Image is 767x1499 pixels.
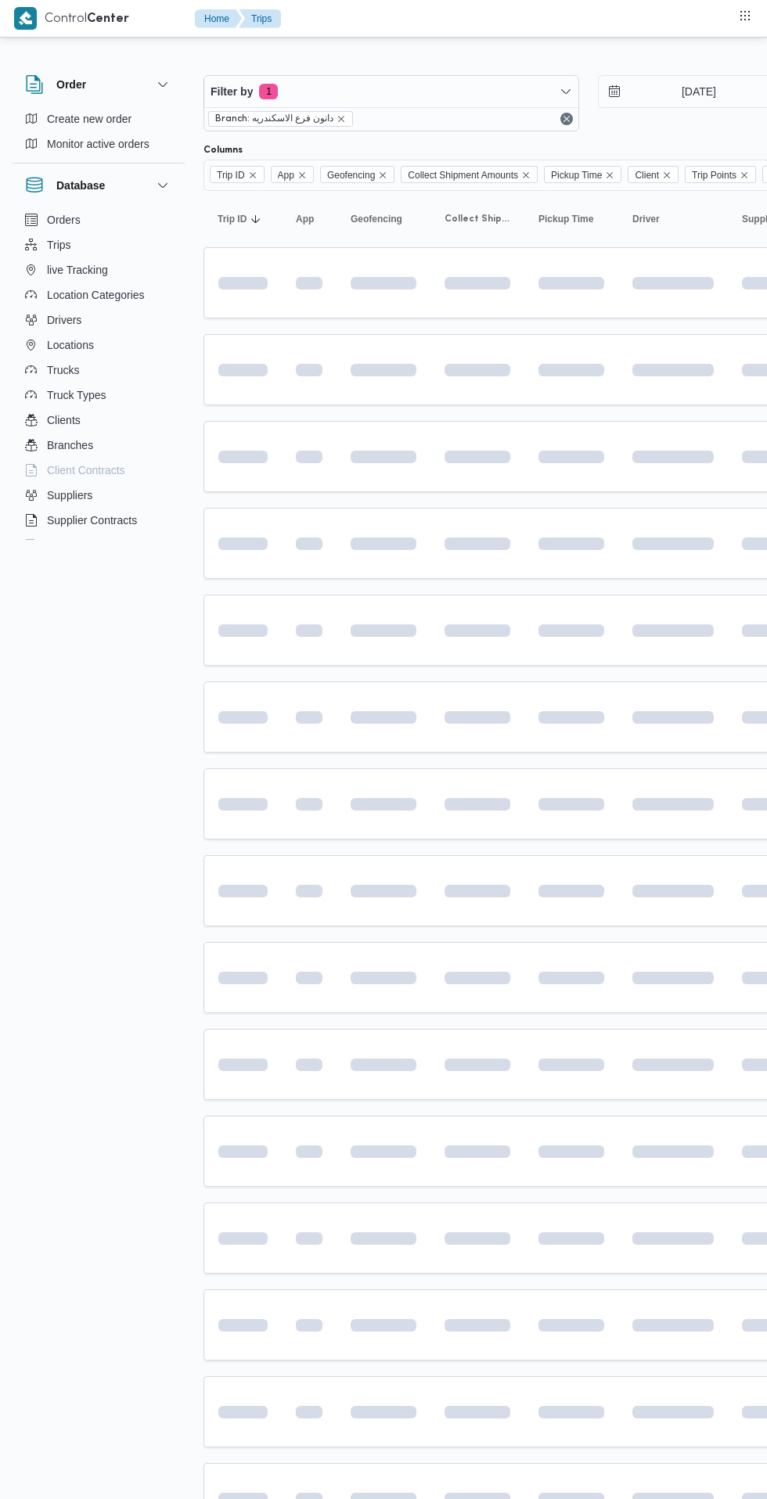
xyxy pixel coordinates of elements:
[544,166,621,183] span: Pickup Time
[635,167,659,184] span: Client
[13,207,185,546] div: Database
[211,207,274,232] button: Trip IDSorted in descending order
[19,433,178,458] button: Branches
[19,383,178,408] button: Truck Types
[211,82,253,101] span: Filter by
[47,336,94,354] span: Locations
[605,171,614,180] button: Remove Pickup Time from selection in this group
[19,307,178,333] button: Drivers
[378,171,387,180] button: Remove Geofencing from selection in this group
[19,131,178,156] button: Monitor active orders
[445,213,510,225] span: Collect Shipment Amounts
[19,232,178,257] button: Trips
[278,167,294,184] span: App
[19,282,178,307] button: Location Categories
[692,167,736,184] span: Trip Points
[685,166,756,183] span: Trip Points
[208,111,353,127] span: Branch: دانون فرع الاسكندريه
[557,110,576,128] button: Remove
[521,171,531,180] button: Remove Collect Shipment Amounts from selection in this group
[56,75,86,94] h3: Order
[19,106,178,131] button: Create new order
[19,533,178,558] button: Devices
[239,9,281,28] button: Trips
[259,84,278,99] span: 1 active filters
[47,411,81,430] span: Clients
[47,511,137,530] span: Supplier Contracts
[351,213,402,225] span: Geofencing
[19,333,178,358] button: Locations
[217,167,245,184] span: Trip ID
[250,213,262,225] svg: Sorted in descending order
[297,171,307,180] button: Remove App from selection in this group
[47,361,79,379] span: Trucks
[210,166,265,183] span: Trip ID
[47,536,86,555] span: Devices
[47,311,81,329] span: Drivers
[296,213,314,225] span: App
[337,114,346,124] button: remove selected entity
[248,171,257,180] button: Remove Trip ID from selection in this group
[215,112,333,126] span: Branch: دانون فرع الاسكندريه
[626,207,720,232] button: Driver
[47,486,92,505] span: Suppliers
[47,436,93,455] span: Branches
[19,483,178,508] button: Suppliers
[47,135,149,153] span: Monitor active orders
[47,110,131,128] span: Create new order
[320,166,394,183] span: Geofencing
[271,166,314,183] span: App
[195,9,242,28] button: Home
[218,213,247,225] span: Trip ID; Sorted in descending order
[408,167,518,184] span: Collect Shipment Amounts
[47,386,106,404] span: Truck Types
[401,166,538,183] span: Collect Shipment Amounts
[628,166,679,183] span: Client
[19,257,178,282] button: live Tracking
[19,358,178,383] button: Trucks
[47,210,81,229] span: Orders
[14,7,37,30] img: X8yXhbKr1z7QwAAAABJRU5ErkJggg==
[662,171,672,180] button: Remove Client from selection in this group
[13,106,185,163] div: Order
[25,75,172,94] button: Order
[25,176,172,195] button: Database
[551,167,602,184] span: Pickup Time
[47,235,71,254] span: Trips
[204,76,578,107] button: Filter by1 active filters
[538,213,593,225] span: Pickup Time
[19,408,178,433] button: Clients
[19,508,178,533] button: Supplier Contracts
[327,167,375,184] span: Geofencing
[632,213,660,225] span: Driver
[740,171,749,180] button: Remove Trip Points from selection in this group
[532,207,610,232] button: Pickup Time
[290,207,329,232] button: App
[47,261,108,279] span: live Tracking
[47,286,145,304] span: Location Categories
[47,461,125,480] span: Client Contracts
[344,207,423,232] button: Geofencing
[56,176,105,195] h3: Database
[19,458,178,483] button: Client Contracts
[87,13,129,25] b: Center
[203,144,243,156] label: Columns
[19,207,178,232] button: Orders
